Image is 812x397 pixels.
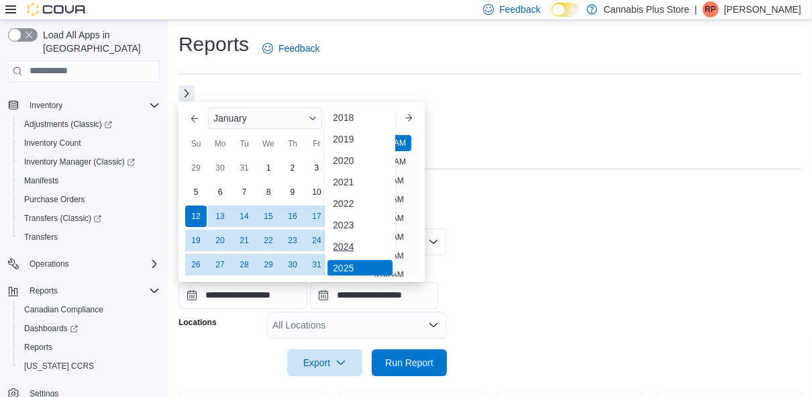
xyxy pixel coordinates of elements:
div: day-2 [282,157,303,179]
p: | [695,1,697,17]
div: day-19 [185,230,207,251]
span: Adjustments (Classic) [19,116,160,132]
div: day-8 [258,181,279,203]
div: Ray Perry [703,1,719,17]
a: Feedback [257,35,325,62]
span: Transfers (Classic) [24,213,101,224]
span: January [213,113,247,124]
span: Canadian Compliance [19,302,160,318]
button: Purchase Orders [13,190,165,209]
button: [US_STATE] CCRS [13,357,165,376]
button: Next [179,85,195,101]
button: Manifests [13,171,165,190]
a: [US_STATE] CCRS [19,358,99,374]
span: Transfers [19,229,160,245]
span: Feedback [499,3,540,16]
div: 2023 [327,217,393,233]
a: Adjustments (Classic) [13,115,165,134]
div: Su [185,133,207,155]
input: Dark Mode [552,3,580,17]
span: Reports [19,339,160,355]
a: Dashboards [13,319,165,338]
button: Reports [3,281,165,300]
div: day-14 [234,206,255,227]
input: Press the down key to open a popover containing a calendar. [310,282,439,309]
span: Inventory [30,100,62,111]
button: Reports [24,283,63,299]
span: Canadian Compliance [24,304,103,315]
div: Tu [234,133,255,155]
span: Transfers (Classic) [19,210,160,226]
div: Th [282,133,303,155]
span: Reports [24,342,52,353]
a: Dashboards [19,320,83,337]
div: day-7 [234,181,255,203]
button: Operations [3,255,165,273]
button: Inventory [3,96,165,115]
button: Inventory Count [13,134,165,152]
button: Operations [24,256,74,272]
a: Transfers [19,229,63,245]
span: Load All Apps in [GEOGRAPHIC_DATA] [38,28,160,55]
label: Locations [179,317,217,328]
span: RP [705,1,717,17]
div: day-27 [209,254,231,275]
span: Washington CCRS [19,358,160,374]
div: day-13 [209,206,231,227]
span: Feedback [278,42,319,55]
div: day-24 [306,230,327,251]
span: [US_STATE] CCRS [24,361,94,371]
span: Operations [24,256,160,272]
div: Button. Open the month selector. January is currently selected. [208,107,322,129]
button: Inventory [24,97,68,114]
div: We [258,133,279,155]
button: Export [287,349,362,376]
a: Transfers (Classic) [19,210,107,226]
a: Inventory Manager (Classic) [13,152,165,171]
span: Manifests [19,173,160,189]
div: day-31 [306,254,327,275]
div: day-17 [306,206,327,227]
div: 2018 [327,109,393,126]
a: Canadian Compliance [19,302,109,318]
div: day-21 [234,230,255,251]
span: Inventory [24,97,160,114]
a: Manifests [19,173,64,189]
span: Run Report [385,356,434,369]
button: Reports [13,338,165,357]
button: Next month [398,107,419,129]
span: Manifests [24,175,58,186]
span: Inventory Manager (Classic) [24,157,135,167]
div: January, 2025 [184,156,353,277]
div: 2025 [327,260,393,276]
div: day-29 [185,157,207,179]
button: Open list of options [428,320,439,330]
div: day-20 [209,230,231,251]
a: Transfers (Classic) [13,209,165,228]
a: Reports [19,339,58,355]
button: Previous Month [184,107,205,129]
span: Purchase Orders [24,194,85,205]
a: Inventory Manager (Classic) [19,154,140,170]
div: day-30 [282,254,303,275]
img: Cova [27,3,87,16]
a: Inventory Count [19,135,87,151]
div: 2019 [327,131,393,147]
div: day-15 [258,206,279,227]
span: Adjustments (Classic) [24,119,112,130]
span: Inventory Count [19,135,160,151]
div: 2024 [327,238,393,255]
div: day-3 [306,157,327,179]
p: [PERSON_NAME] [724,1,801,17]
span: Reports [30,285,58,296]
div: day-12 [185,206,207,227]
button: Canadian Compliance [13,300,165,319]
a: Purchase Orders [19,191,91,208]
div: day-16 [282,206,303,227]
span: Reports [24,283,160,299]
a: Adjustments (Classic) [19,116,117,132]
div: day-6 [209,181,231,203]
div: day-29 [258,254,279,275]
div: day-10 [306,181,327,203]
